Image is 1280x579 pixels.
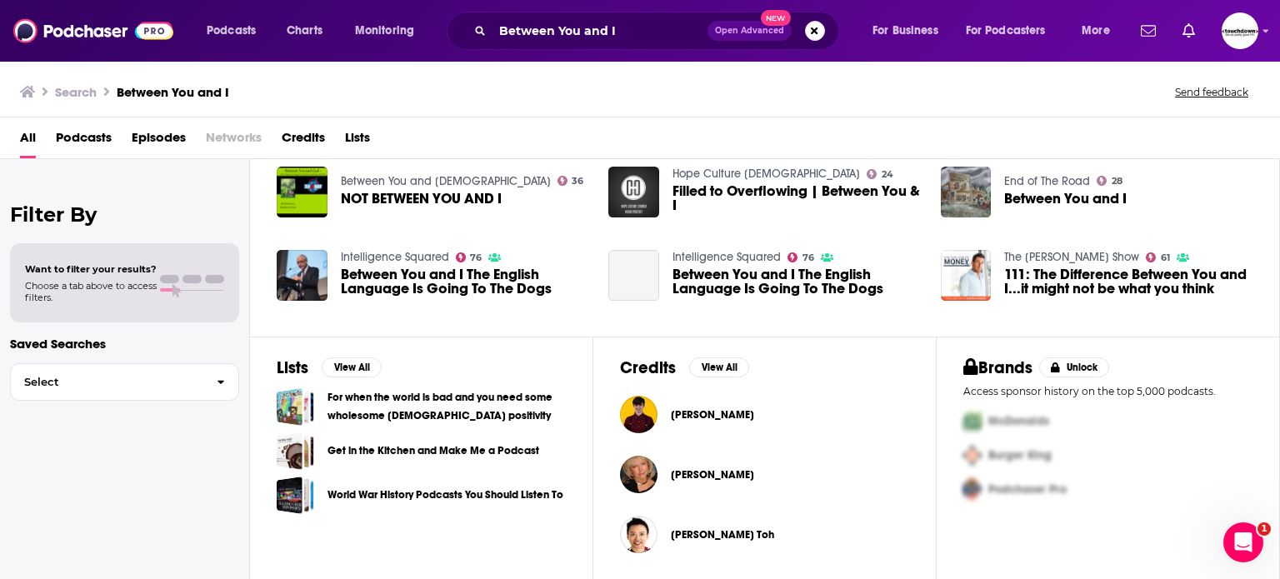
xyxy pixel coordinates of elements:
[557,176,584,186] a: 36
[988,448,1052,462] span: Burger King
[671,408,754,422] a: Isaac Boucher
[620,357,676,378] h2: Credits
[761,10,791,26] span: New
[117,84,229,100] h3: Between You and I
[941,250,992,301] img: 111: The Difference Between You and I...it might not be what you think
[787,252,814,262] a: 76
[13,15,173,47] img: Podchaser - Follow, Share and Rate Podcasts
[1170,85,1253,99] button: Send feedback
[872,19,938,42] span: For Business
[345,124,370,158] a: Lists
[861,17,959,44] button: open menu
[327,388,566,425] a: For when the world is bad and you need some wholesome [DEMOGRAPHIC_DATA] positivity
[55,84,97,100] h3: Search
[957,404,988,438] img: First Pro Logo
[20,124,36,158] a: All
[620,508,909,562] button: Yuen TohYuen Toh
[277,167,327,217] img: NOT BETWEEN YOU AND I
[620,448,909,502] button: Iris JohansenIris Johansen
[671,528,774,542] span: [PERSON_NAME] Toh
[620,396,657,433] img: Isaac Boucher
[277,432,314,470] span: Get in the Kitchen and Make Me a Podcast
[277,388,314,426] span: For when the world is bad and you need some wholesome queer positivity
[341,174,551,188] a: Between You and God
[327,442,539,460] a: Get in the Kitchen and Make Me a Podcast
[1082,19,1110,42] span: More
[957,438,988,472] img: Second Pro Logo
[957,472,988,507] img: Third Pro Logo
[671,528,774,542] a: Yuen Toh
[1097,176,1122,186] a: 28
[10,336,239,352] p: Saved Searches
[1176,17,1202,45] a: Show notifications dropdown
[10,363,239,401] button: Select
[988,482,1067,497] span: Podchaser Pro
[25,263,157,275] span: Want to filter your results?
[1134,17,1162,45] a: Show notifications dropdown
[672,184,921,212] a: Filled to Overflowing | Between You & I
[608,250,659,301] a: Between You and I The English Language Is Going To The Dogs
[10,202,239,227] h2: Filter By
[492,17,707,44] input: Search podcasts, credits, & more...
[1004,250,1139,264] a: The Chris Harder Show
[1223,522,1263,562] iframe: Intercom live chat
[671,408,754,422] span: [PERSON_NAME]
[1070,17,1131,44] button: open menu
[1222,12,1258,49] img: User Profile
[689,357,749,377] button: View All
[672,267,921,296] a: Between You and I The English Language Is Going To The Dogs
[671,468,754,482] a: Iris Johansen
[1039,357,1110,377] button: Unlock
[277,357,308,378] h2: Lists
[620,516,657,553] img: Yuen Toh
[620,357,749,378] a: CreditsView All
[671,468,754,482] span: [PERSON_NAME]
[341,267,589,296] a: Between You and I The English Language Is Going To The Dogs
[672,250,781,264] a: Intelligence Squared
[1004,267,1252,296] a: 111: The Difference Between You and I...it might not be what you think
[341,250,449,264] a: Intelligence Squared
[1004,174,1090,188] a: End of The Road
[988,414,1049,428] span: McDonalds
[963,385,1252,397] p: Access sponsor history on the top 5,000 podcasts.
[355,19,414,42] span: Monitoring
[132,124,186,158] a: Episodes
[882,171,893,178] span: 24
[206,124,262,158] span: Networks
[277,250,327,301] img: Between You and I The English Language Is Going To The Dogs
[343,17,436,44] button: open menu
[707,21,792,41] button: Open AdvancedNew
[25,280,157,303] span: Choose a tab above to access filters.
[277,357,382,378] a: ListsView All
[1161,254,1170,262] span: 61
[1222,12,1258,49] span: Logged in as jvervelde
[802,254,814,262] span: 76
[715,27,784,35] span: Open Advanced
[470,254,482,262] span: 76
[620,388,909,442] button: Isaac BoucherIsaac Boucher
[195,17,277,44] button: open menu
[608,167,659,217] img: Filled to Overflowing | Between You & I
[1004,192,1127,206] a: Between You and I
[282,124,325,158] a: Credits
[1222,12,1258,49] button: Show profile menu
[341,192,502,206] a: NOT BETWEEN YOU AND I
[207,19,256,42] span: Podcasts
[941,167,992,217] img: Between You and I
[322,357,382,377] button: View All
[277,477,314,514] span: World War History Podcasts You Should Listen To
[620,456,657,493] img: Iris Johansen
